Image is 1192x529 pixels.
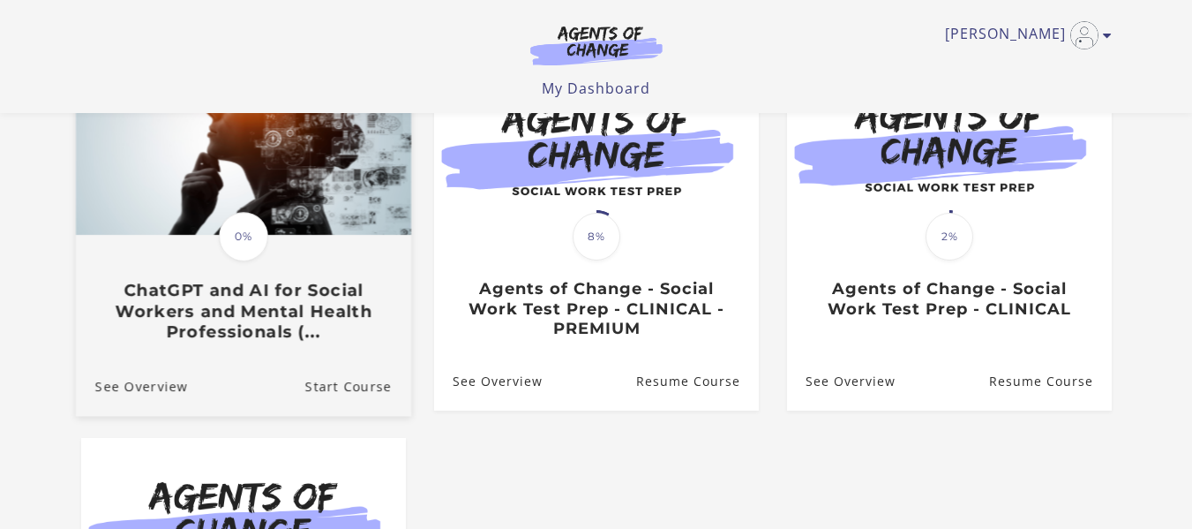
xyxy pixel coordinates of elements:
[453,279,739,339] h3: Agents of Change - Social Work Test Prep - CLINICAL - PREMIUM
[94,280,391,342] h3: ChatGPT and AI for Social Workers and Mental Health Professionals (...
[988,352,1111,410] a: Agents of Change - Social Work Test Prep - CLINICAL: Resume Course
[434,352,543,410] a: Agents of Change - Social Work Test Prep - CLINICAL - PREMIUM: See Overview
[806,279,1092,319] h3: Agents of Change - Social Work Test Prep - CLINICAL
[926,213,973,261] span: 2%
[542,79,650,98] a: My Dashboard
[219,212,268,261] span: 0%
[787,352,896,410] a: Agents of Change - Social Work Test Prep - CLINICAL: See Overview
[945,21,1103,49] a: Toggle menu
[75,356,187,415] a: ChatGPT and AI for Social Workers and Mental Health Professionals (...: See Overview
[573,213,620,261] span: 8%
[304,356,410,415] a: ChatGPT and AI for Social Workers and Mental Health Professionals (...: Resume Course
[512,25,681,65] img: Agents of Change Logo
[635,352,758,410] a: Agents of Change - Social Work Test Prep - CLINICAL - PREMIUM: Resume Course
